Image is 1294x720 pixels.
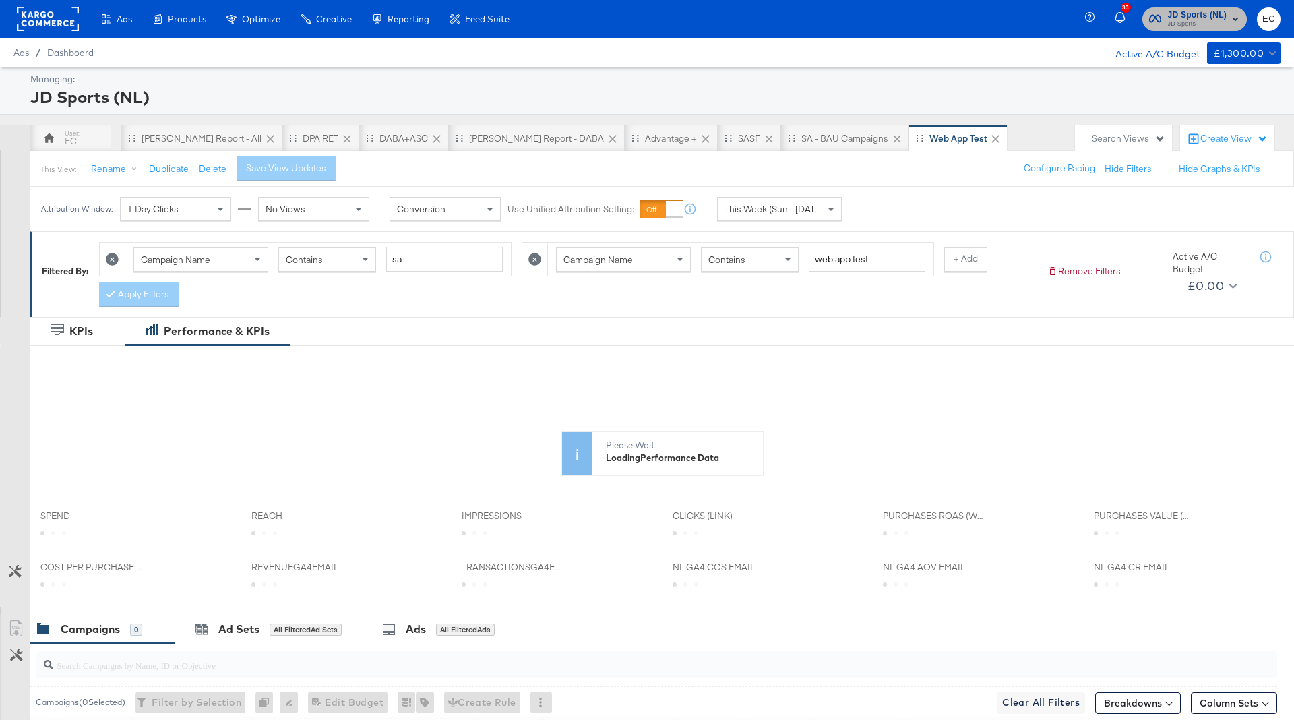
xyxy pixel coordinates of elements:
div: All Filtered Ads [436,624,495,636]
div: EC [65,135,77,148]
span: Campaign Name [141,253,210,266]
span: No Views [266,203,305,215]
div: KPIs [69,324,93,339]
span: JD Sports (NL) [1168,8,1227,22]
div: Campaigns ( 0 Selected) [36,696,125,709]
div: Managing: [30,73,1277,86]
span: Ads [117,13,132,24]
div: Performance & KPIs [164,324,270,339]
div: Attribution Window: [40,204,113,214]
div: Drag to reorder tab [916,134,923,142]
div: Ad Sets [218,622,259,637]
span: Creative [316,13,352,24]
span: Reporting [388,13,429,24]
span: Campaign Name [563,253,633,266]
span: 1 Day Clicks [127,203,179,215]
button: Rename [82,157,152,181]
span: Contains [286,253,323,266]
div: This View: [40,164,76,175]
div: [PERSON_NAME] Report - DABA [469,132,604,145]
div: DPA RET [303,132,338,145]
div: Ads [406,622,426,637]
button: + Add [944,247,987,272]
div: 0 [255,692,280,713]
span: Products [168,13,206,24]
div: [PERSON_NAME] Report - All [142,132,261,145]
button: Hide Filters [1105,162,1152,175]
div: Create View [1200,132,1268,146]
button: £0.00 [1182,275,1239,297]
span: EC [1262,11,1275,27]
div: All Filtered Ad Sets [270,624,342,636]
div: £0.00 [1188,276,1224,296]
div: Active A/C Budget [1101,42,1200,63]
span: / [29,47,47,58]
button: EC [1257,7,1281,31]
label: Use Unified Attribution Setting: [507,203,634,216]
div: Drag to reorder tab [366,134,373,142]
input: Enter a search term [386,247,503,272]
div: Campaigns [61,622,120,637]
button: Clear All Filters [997,692,1085,714]
button: Hide Graphs & KPIs [1179,162,1260,175]
div: Active A/C Budget [1173,250,1247,275]
div: Web App Test [929,132,987,145]
div: Drag to reorder tab [788,134,795,142]
span: Feed Suite [465,13,510,24]
span: Optimize [242,13,280,24]
button: Duplicate [149,162,189,175]
span: Clear All Filters [1002,694,1080,711]
button: Breakdowns [1095,692,1181,714]
div: JD Sports (NL) [30,86,1277,109]
button: JD Sports (NL)JD Sports [1142,7,1247,31]
span: Conversion [397,203,445,215]
button: Configure Pacing [1014,156,1105,181]
button: 33 [1113,6,1136,32]
input: Enter a search term [809,247,925,272]
div: Drag to reorder tab [456,134,463,142]
div: DABA+ASC [379,132,428,145]
div: Search Views [1092,132,1165,145]
input: Search Campaigns by Name, ID or Objective [53,647,1163,673]
button: Column Sets [1191,692,1277,714]
div: Drag to reorder tab [725,134,732,142]
span: Ads [13,47,29,58]
div: Filtered By: [42,265,89,278]
button: £1,300.00 [1207,42,1281,64]
div: SA - BAU Campaigns [801,132,888,145]
div: Advantage + [645,132,697,145]
button: Remove Filters [1047,265,1121,278]
div: £1,300.00 [1214,45,1264,62]
span: JD Sports [1168,19,1227,30]
a: Dashboard [47,47,94,58]
div: 33 [1121,3,1131,13]
div: SASF [738,132,760,145]
span: This Week (Sun - [DATE]) [725,203,826,215]
button: Delete [199,162,226,175]
div: Drag to reorder tab [289,134,297,142]
div: Drag to reorder tab [631,134,639,142]
span: Contains [708,253,745,266]
div: 0 [130,624,142,636]
div: Drag to reorder tab [128,134,135,142]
